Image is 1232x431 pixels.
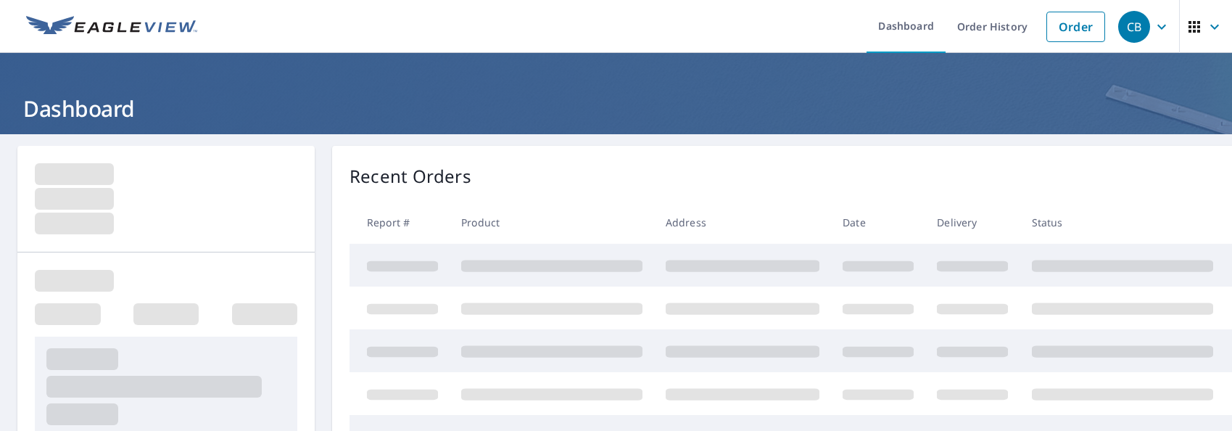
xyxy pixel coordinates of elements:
th: Address [654,201,831,244]
th: Date [831,201,925,244]
th: Delivery [925,201,1020,244]
p: Recent Orders [350,163,471,189]
a: Order [1046,12,1105,42]
img: EV Logo [26,16,197,38]
h1: Dashboard [17,94,1215,123]
th: Status [1020,201,1225,244]
th: Product [450,201,654,244]
th: Report # [350,201,450,244]
div: CB [1118,11,1150,43]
